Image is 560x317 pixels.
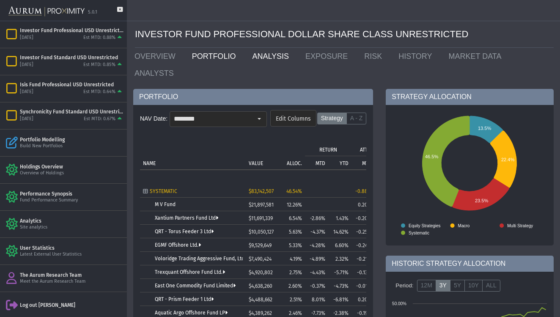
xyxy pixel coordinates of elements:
[305,265,328,278] td: -4.43%
[20,245,124,251] div: User Statistics
[351,292,375,306] td: 0.20%
[20,251,124,258] div: Latest External User Statistics
[386,89,554,105] div: STRATEGY ALLOCATION
[289,243,302,248] span: 5.33%
[270,110,316,127] dx-button: Edit Columns
[317,113,347,124] label: Strategy
[305,156,328,170] td: Column MTD
[249,310,272,316] span: $4,389,262
[20,272,124,278] div: The Aurum Research Team
[20,108,124,115] div: Synchronicity Fund Standard USD Unrestricted
[135,21,554,48] div: INVESTOR FUND PROFESSIONAL DOLLAR SHARE CLASS UNRESTRICTED
[351,197,375,211] td: 0.20%
[246,48,299,65] a: ANALYSIS
[249,229,274,235] span: $10,050,127
[287,160,302,166] p: ALLOC.
[150,188,177,194] span: SYSTEMATIC
[249,243,272,248] span: $9,529,649
[299,48,358,65] a: EXPOSURE
[305,292,328,306] td: 8.01%
[305,211,328,224] td: -2.86%
[436,280,450,292] label: 3Y
[501,157,514,162] text: 22.4%
[392,48,442,65] a: HISTORY
[20,170,124,176] div: Overview of Holdings
[475,198,488,203] text: 23.5%
[351,278,375,292] td: -0.01%
[128,48,186,65] a: OVERVIEW
[316,160,325,166] p: MTD
[20,136,124,143] div: Portfolio Modelling
[328,265,351,278] td: -5.71%
[409,231,429,235] text: Systematic
[155,242,201,248] a: EGMF Offshore Ltd.
[140,143,246,170] td: Column NAME
[88,9,97,16] div: 5.0.1
[305,224,328,238] td: -4.37%
[305,251,328,265] td: -4.89%
[83,35,115,41] div: Est MTD: 0.88%
[140,111,170,126] div: NAV Date:
[392,278,417,293] div: Period:
[319,147,337,153] p: RETURN
[288,283,302,289] span: 2.60%
[128,65,184,82] a: ANALYSTS
[450,280,465,292] label: 5Y
[360,147,390,153] p: ATTRIBUTION
[133,89,373,105] div: PORTFOLIO
[20,35,33,41] div: [DATE]
[83,89,115,95] div: Est MTD: 0.64%
[328,211,351,224] td: 1.43%
[507,223,533,228] text: Multi Strategy
[20,143,124,149] div: Build New Portfolios
[20,197,124,204] div: Fund Performance Summary
[20,218,124,224] div: Analytics
[351,265,375,278] td: -0.13%
[290,256,302,262] span: 4.19%
[276,115,311,123] span: Edit Columns
[346,113,367,124] label: A - Z
[20,27,124,34] div: Investor Fund Professional USD Unrestricted
[249,202,274,208] span: $21,897,581
[286,188,302,194] span: 46.54%
[249,297,272,303] span: $4,488,662
[277,143,305,170] td: Column ALLOC.
[249,270,273,276] span: $4,920,802
[358,48,392,65] a: RISK
[20,163,124,170] div: Holdings Overview
[155,256,248,262] a: Voloridge Trading Aggressive Fund, Ltd.
[20,224,124,231] div: Site analytics
[155,296,214,302] a: QRT - Prism Feeder 1 Ltd
[84,116,115,122] div: Est MTD: 0.67%
[409,223,441,228] text: Equity Strategies
[351,238,375,251] td: -0.24%
[328,238,351,251] td: 6.60%
[425,154,438,159] text: 46.5%
[289,310,302,316] span: 2.46%
[328,156,351,170] td: Column YTD
[20,278,124,285] div: Meet the Aurum Research Team
[289,215,302,221] span: 6.54%
[83,62,115,68] div: Est MTD: 0.85%
[442,48,512,65] a: MARKET DATA
[155,310,228,316] a: Aquatic Argo Offshore Fund LP
[351,211,375,224] td: -0.20%
[482,280,500,292] label: ALL
[155,229,214,234] a: QRT - Torus Feeder 3 Ltd
[20,116,33,122] div: [DATE]
[305,238,328,251] td: -4.28%
[20,62,33,68] div: [DATE]
[392,301,406,306] text: 50.00%
[362,160,372,166] p: MTD
[249,256,272,262] span: $7,490,424
[478,126,491,131] text: 13.5%
[386,256,554,272] div: HISTORIC STRATEGY ALLOCATION
[20,302,124,309] div: Log out [PERSON_NAME]
[20,81,124,88] div: Isis Fund Professional USD Unrestricted
[354,188,372,194] div: -0.88%
[155,215,218,221] a: Xantium Partners Fund Ltd
[289,270,302,276] span: 2.75%
[143,160,156,166] p: NAME
[290,297,302,303] span: 2.51%
[249,283,272,289] span: $4,638,260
